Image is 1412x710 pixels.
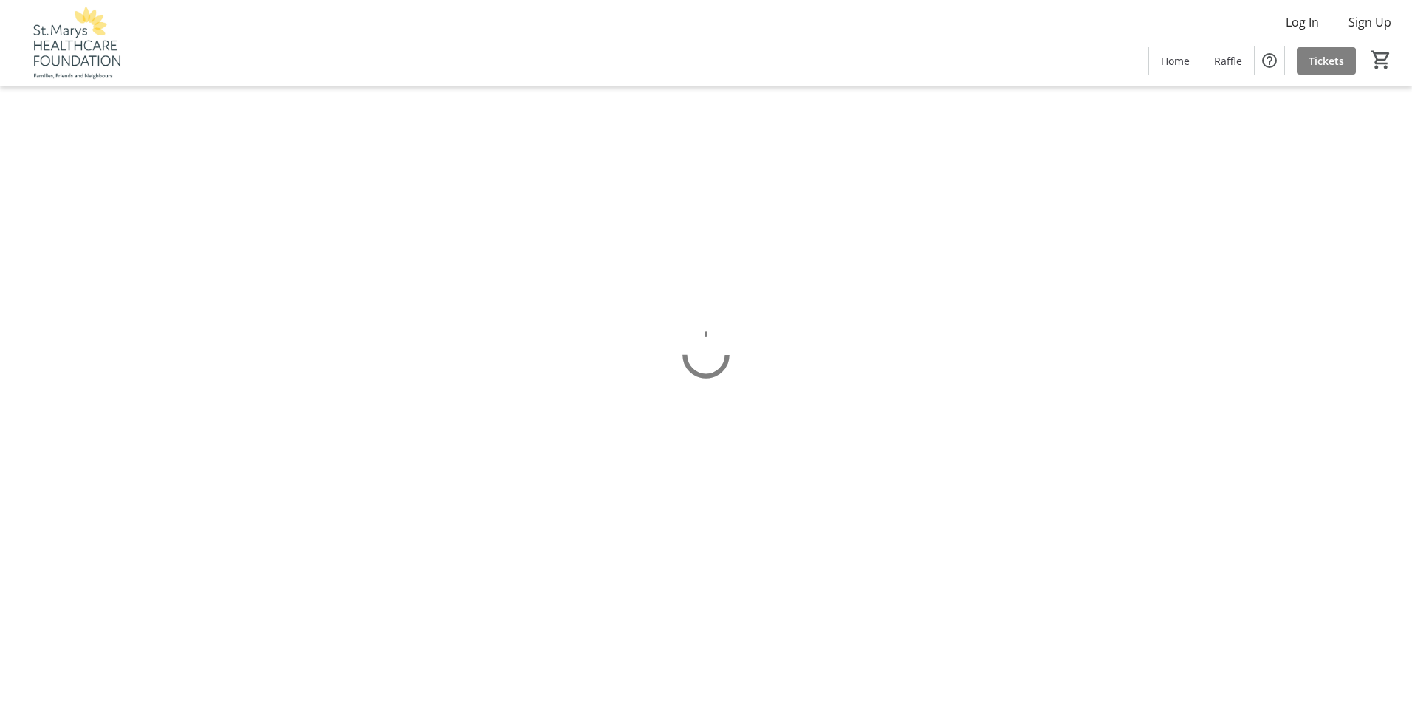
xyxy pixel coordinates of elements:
[1337,10,1403,34] button: Sign Up
[1348,13,1391,31] span: Sign Up
[1274,10,1331,34] button: Log In
[1368,46,1394,73] button: Cart
[1297,47,1356,75] a: Tickets
[1255,46,1284,75] button: Help
[1309,53,1344,69] span: Tickets
[1202,47,1254,75] a: Raffle
[1161,53,1190,69] span: Home
[9,6,140,80] img: St. Marys Healthcare Foundation's Logo
[1286,13,1319,31] span: Log In
[1214,53,1242,69] span: Raffle
[1149,47,1202,75] a: Home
